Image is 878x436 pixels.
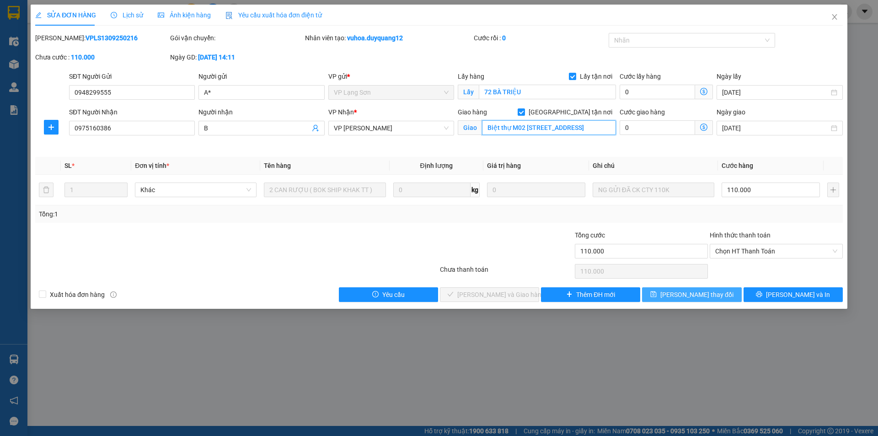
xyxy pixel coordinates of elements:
input: Ngày lấy [722,87,829,97]
span: Chọn HT Thanh Toán [715,244,837,258]
span: VP Minh Khai [334,121,449,135]
span: SỬA ĐƠN HÀNG [35,11,96,19]
div: Ngày GD: [170,52,303,62]
div: [PERSON_NAME]: [35,33,168,43]
th: Ghi chú [589,157,718,175]
span: [GEOGRAPHIC_DATA] tận nơi [525,107,616,117]
span: Cước hàng [722,162,753,169]
span: VP Nhận [328,108,354,116]
button: plus [827,183,839,197]
span: Định lượng [420,162,453,169]
button: save[PERSON_NAME] thay đổi [642,287,741,302]
input: VD: Bàn, Ghế [264,183,385,197]
b: vuhoa.duyquang12 [347,34,403,42]
button: delete [39,183,54,197]
span: kg [471,183,480,197]
span: Khác [140,183,251,197]
input: Ngày giao [722,123,829,133]
button: check[PERSON_NAME] và Giao hàng [440,287,539,302]
img: icon [225,12,233,19]
div: Gói vận chuyển: [170,33,303,43]
label: Cước lấy hàng [620,73,661,80]
span: [PERSON_NAME] thay đổi [660,290,733,300]
button: plus [44,120,59,135]
div: Cước rồi : [474,33,607,43]
span: Xuất hóa đơn hàng [46,290,108,300]
span: exclamation-circle [372,291,379,298]
span: close [831,13,838,21]
div: Người nhận [198,107,324,117]
span: Lịch sử [111,11,143,19]
span: dollar-circle [700,124,707,131]
span: SL [64,162,72,169]
span: save [650,291,657,298]
div: SĐT Người Gửi [69,71,195,81]
label: Cước giao hàng [620,108,665,116]
label: Hình thức thanh toán [710,231,771,239]
span: clock-circle [111,12,117,18]
div: VP gửi [328,71,454,81]
span: Lấy hàng [458,73,484,80]
input: Cước giao hàng [620,120,695,135]
span: Thêm ĐH mới [576,290,615,300]
div: Chưa thanh toán [439,264,574,280]
span: info-circle [110,291,117,298]
b: 0 [502,34,506,42]
b: VPLS1309250216 [86,34,138,42]
span: Tên hàng [264,162,291,169]
input: 0 [487,183,585,197]
b: 110.000 [71,54,95,61]
span: [PERSON_NAME] và In [766,290,830,300]
label: Ngày lấy [717,73,741,80]
span: edit [35,12,42,18]
input: Lấy tận nơi [479,85,616,99]
input: Cước lấy hàng [620,85,695,99]
span: Giá trị hàng [487,162,521,169]
span: Lấy [458,85,479,99]
span: Lấy tận nơi [576,71,616,81]
span: Ảnh kiện hàng [158,11,211,19]
input: Ghi Chú [593,183,714,197]
span: plus [566,291,573,298]
span: Yêu cầu [382,290,405,300]
span: Đơn vị tính [135,162,169,169]
label: Ngày giao [717,108,745,116]
div: Tổng: 1 [39,209,339,219]
span: Yêu cầu xuất hóa đơn điện tử [225,11,322,19]
span: Tổng cước [575,231,605,239]
input: Giao tận nơi [482,120,616,135]
div: Nhân viên tạo: [305,33,472,43]
div: Người gửi [198,71,324,81]
button: exclamation-circleYêu cầu [339,287,438,302]
span: Giao hàng [458,108,487,116]
button: printer[PERSON_NAME] và In [744,287,843,302]
span: user-add [312,124,319,132]
span: plus [44,124,58,131]
div: SĐT Người Nhận [69,107,195,117]
span: Giao [458,120,482,135]
span: VP Lạng Sơn [334,86,449,99]
span: picture [158,12,164,18]
button: plusThêm ĐH mới [541,287,640,302]
span: printer [756,291,762,298]
span: dollar-circle [700,88,707,95]
b: [DATE] 14:11 [198,54,235,61]
div: Chưa cước : [35,52,168,62]
button: Close [822,5,847,30]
